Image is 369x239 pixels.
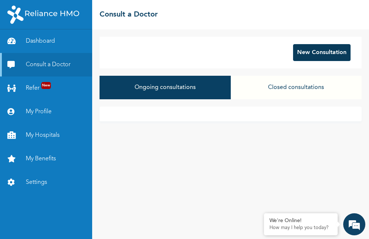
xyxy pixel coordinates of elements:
[100,9,158,20] h2: Consult a Doctor
[100,76,231,99] button: Ongoing consultations
[231,76,362,99] button: Closed consultations
[7,6,79,24] img: RelianceHMO's Logo
[269,225,332,231] p: How may I help you today?
[269,218,332,224] div: We're Online!
[293,44,351,61] button: New Consultation
[41,82,51,89] span: New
